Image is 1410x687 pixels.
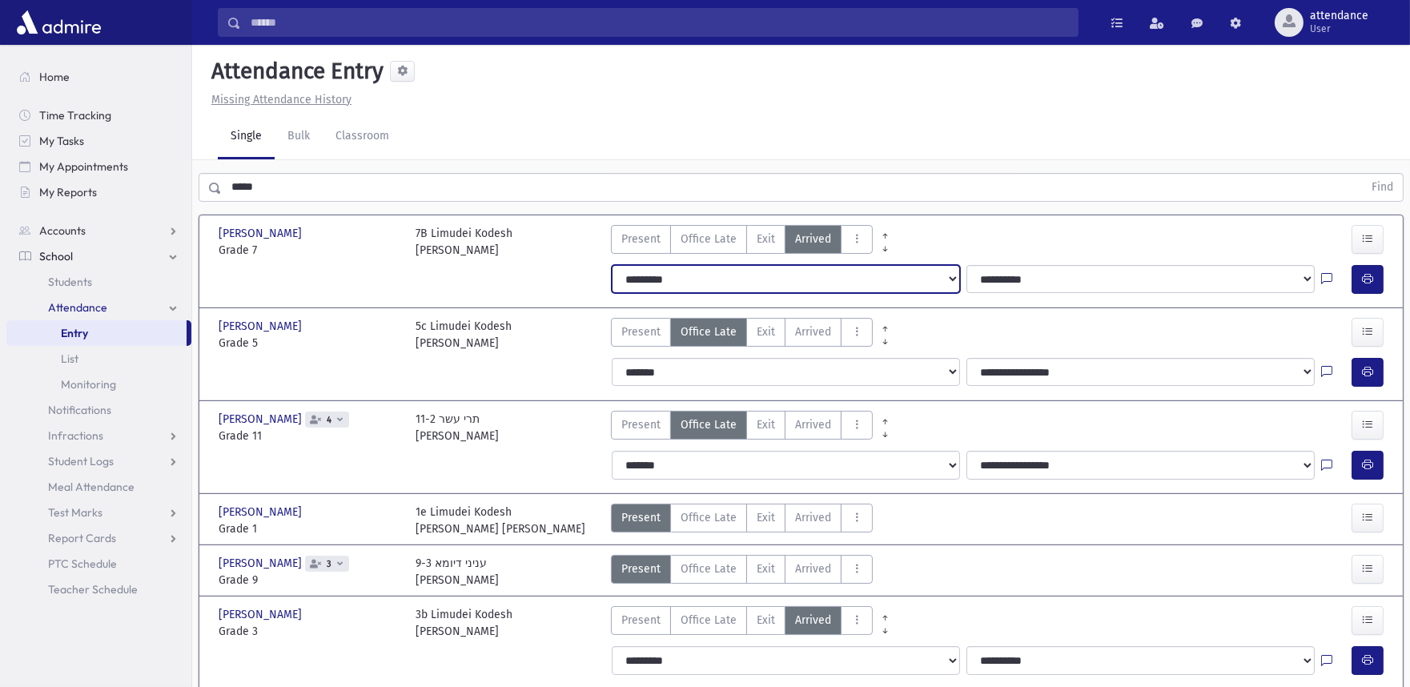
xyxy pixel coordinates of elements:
span: Exit [757,323,775,340]
span: Present [621,323,661,340]
span: Attendance [48,300,107,315]
a: Report Cards [6,525,191,551]
span: Present [621,416,661,433]
a: Meal Attendance [6,474,191,500]
span: Students [48,275,92,289]
a: Single [218,114,275,159]
span: Entry [61,326,88,340]
span: Test Marks [48,505,102,520]
a: Classroom [323,114,402,159]
div: AttTypes [611,318,873,352]
a: List [6,346,191,372]
a: Entry [6,320,187,346]
span: [PERSON_NAME] [219,411,305,428]
a: Student Logs [6,448,191,474]
span: Exit [757,231,775,247]
a: My Tasks [6,128,191,154]
span: Office Late [681,509,737,526]
span: Office Late [681,416,737,433]
span: Report Cards [48,531,116,545]
span: Grade 1 [219,520,400,537]
div: AttTypes [611,555,873,589]
a: Infractions [6,423,191,448]
a: Bulk [275,114,323,159]
a: Monitoring [6,372,191,397]
input: Search [241,8,1078,37]
span: Arrived [795,416,831,433]
span: Office Late [681,323,737,340]
span: Exit [757,560,775,577]
span: Present [621,231,661,247]
a: Missing Attendance History [205,93,351,106]
span: 3 [323,559,335,569]
span: Exit [757,612,775,629]
span: [PERSON_NAME] [219,504,305,520]
span: User [1310,22,1368,35]
span: Grade 5 [219,335,400,352]
a: Accounts [6,218,191,243]
a: PTC Schedule [6,551,191,577]
span: [PERSON_NAME] [219,225,305,242]
span: [PERSON_NAME] [219,555,305,572]
u: Missing Attendance History [211,93,351,106]
div: 11-2 תרי עשר [PERSON_NAME] [416,411,499,444]
a: Test Marks [6,500,191,525]
span: Exit [757,416,775,433]
span: PTC Schedule [48,556,117,571]
span: Meal Attendance [48,480,135,494]
span: attendance [1310,10,1368,22]
span: 4 [323,415,335,425]
div: 3b Limudei Kodesh [PERSON_NAME] [416,606,512,640]
span: Grade 7 [219,242,400,259]
a: Attendance [6,295,191,320]
span: Arrived [795,560,831,577]
span: Arrived [795,612,831,629]
span: Exit [757,509,775,526]
span: Arrived [795,231,831,247]
div: 5c Limudei Kodesh [PERSON_NAME] [416,318,512,352]
span: Infractions [48,428,103,443]
span: Student Logs [48,454,114,468]
span: Office Late [681,560,737,577]
span: School [39,249,73,263]
a: Notifications [6,397,191,423]
span: List [61,352,78,366]
span: Accounts [39,223,86,238]
div: 7B Limudei Kodesh [PERSON_NAME] [416,225,512,259]
a: Time Tracking [6,102,191,128]
span: My Reports [39,185,97,199]
button: Find [1362,174,1403,201]
span: Teacher Schedule [48,582,138,597]
span: Arrived [795,509,831,526]
span: Grade 3 [219,623,400,640]
h5: Attendance Entry [205,58,384,85]
span: Present [621,509,661,526]
span: [PERSON_NAME] [219,318,305,335]
img: AdmirePro [13,6,105,38]
span: [PERSON_NAME] [219,606,305,623]
a: Students [6,269,191,295]
span: Office Late [681,612,737,629]
span: Office Late [681,231,737,247]
a: Home [6,64,191,90]
div: AttTypes [611,225,873,259]
a: Teacher Schedule [6,577,191,602]
span: My Appointments [39,159,128,174]
span: Grade 11 [219,428,400,444]
a: My Reports [6,179,191,205]
div: AttTypes [611,504,873,537]
span: Arrived [795,323,831,340]
div: 9-3 עניני דיומא [PERSON_NAME] [416,555,499,589]
span: My Tasks [39,134,84,148]
span: Time Tracking [39,108,111,123]
span: Present [621,612,661,629]
div: 1e Limudei Kodesh [PERSON_NAME] [PERSON_NAME] [416,504,585,537]
a: My Appointments [6,154,191,179]
span: Notifications [48,403,111,417]
div: AttTypes [611,411,873,444]
a: School [6,243,191,269]
span: Home [39,70,70,84]
span: Monitoring [61,377,116,392]
span: Present [621,560,661,577]
div: AttTypes [611,606,873,640]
